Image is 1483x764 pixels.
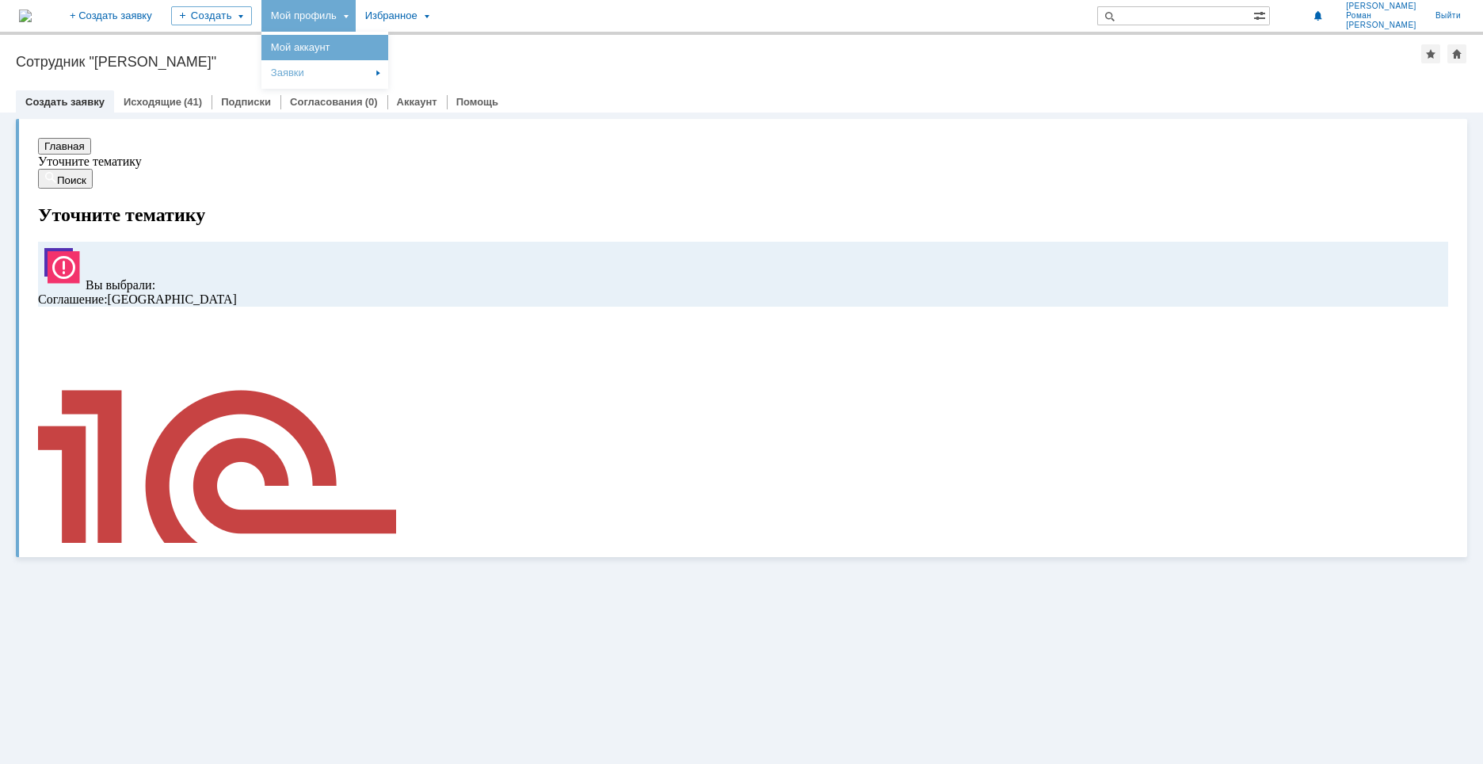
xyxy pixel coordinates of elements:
span: Расширенный поиск [1253,7,1269,22]
img: svg%3E [6,110,54,158]
a: Создать заявку [25,96,105,108]
button: Поиск [6,37,61,57]
button: Главная [6,6,59,23]
span: Роман [1346,11,1416,21]
div: (0) [365,96,378,108]
a: Мой аккаунт [265,38,385,57]
a: Исходящие [124,96,181,108]
img: logo [19,10,32,22]
div: Уточните тематику [6,23,1416,37]
img: get5aa0f796bb2540aa8cedcab8c1790c1e [6,175,364,533]
div: Создать [171,6,252,25]
h1: Уточните тематику [6,73,1416,94]
div: Сотрудник "[PERSON_NAME]" [16,54,1421,70]
a: Помощь [456,96,498,108]
span: Соглашение : [6,161,76,174]
a: Перейти на домашнюю страницу [19,10,32,22]
a: Аккаунт [397,96,437,108]
div: Добавить в избранное [1421,44,1440,63]
div: Заявки [265,63,385,82]
a: Подписки [221,96,271,108]
a: Согласования [290,96,363,108]
span: [PERSON_NAME] [1346,21,1416,30]
span: [PERSON_NAME] [1346,2,1416,11]
div: Сделать домашней страницей [1447,44,1466,63]
span: Вы выбрали: [54,147,124,160]
span: [GEOGRAPHIC_DATA] [6,161,205,174]
div: (41) [184,96,202,108]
